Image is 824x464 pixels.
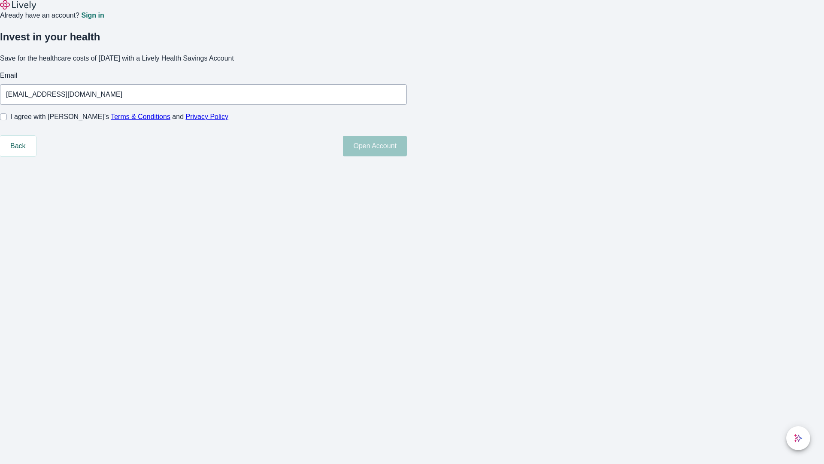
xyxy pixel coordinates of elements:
a: Terms & Conditions [111,113,170,120]
span: I agree with [PERSON_NAME]’s and [10,112,228,122]
svg: Lively AI Assistant [794,434,803,443]
a: Privacy Policy [186,113,229,120]
a: Sign in [81,12,104,19]
button: chat [786,426,810,450]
